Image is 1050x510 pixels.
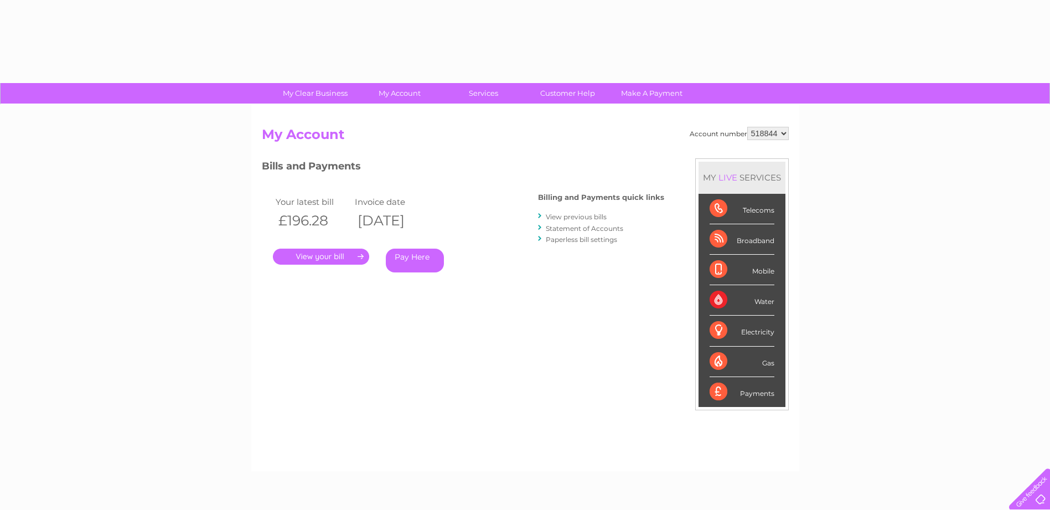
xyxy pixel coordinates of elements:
[262,127,789,148] h2: My Account
[352,209,432,232] th: [DATE]
[273,209,353,232] th: £196.28
[386,249,444,272] a: Pay Here
[710,255,774,285] div: Mobile
[710,194,774,224] div: Telecoms
[710,224,774,255] div: Broadband
[354,83,445,104] a: My Account
[522,83,613,104] a: Customer Help
[546,224,623,233] a: Statement of Accounts
[438,83,529,104] a: Services
[690,127,789,140] div: Account number
[710,285,774,316] div: Water
[270,83,361,104] a: My Clear Business
[699,162,785,193] div: MY SERVICES
[710,316,774,346] div: Electricity
[538,193,664,202] h4: Billing and Payments quick links
[273,194,353,209] td: Your latest bill
[710,377,774,407] div: Payments
[710,347,774,377] div: Gas
[546,235,617,244] a: Paperless bill settings
[262,158,664,178] h3: Bills and Payments
[606,83,697,104] a: Make A Payment
[273,249,369,265] a: .
[716,172,739,183] div: LIVE
[546,213,607,221] a: View previous bills
[352,194,432,209] td: Invoice date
